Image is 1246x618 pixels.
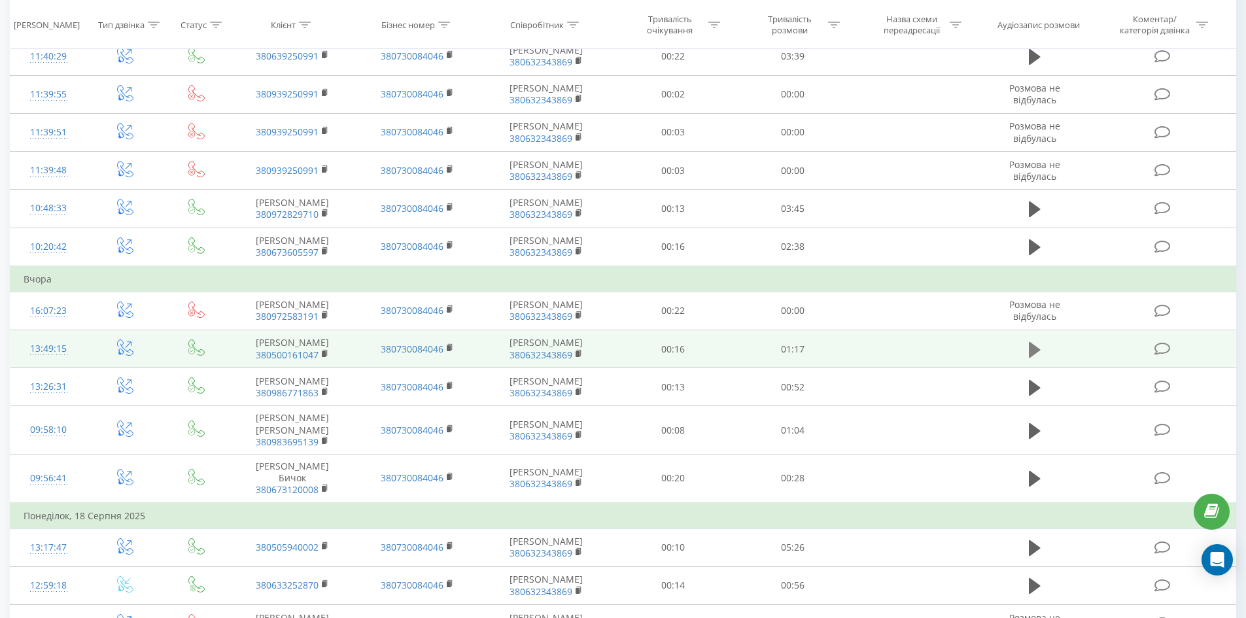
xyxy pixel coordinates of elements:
div: Бізнес номер [381,19,435,30]
div: Клієнт [271,19,296,30]
a: 380972829710 [256,208,319,220]
div: 11:39:51 [24,120,74,145]
a: 380633252870 [256,579,319,591]
a: 380632343869 [510,349,572,361]
a: 380632343869 [510,477,572,490]
div: 13:26:31 [24,374,74,400]
td: Вчора [10,266,1236,292]
div: 16:07:23 [24,298,74,324]
a: 380673605597 [256,246,319,258]
td: 00:00 [733,75,853,113]
a: 380500161047 [256,349,319,361]
div: Тривалість розмови [755,14,825,36]
td: 00:00 [733,152,853,190]
a: 380730084046 [381,126,443,138]
td: [PERSON_NAME] [PERSON_NAME] [230,406,355,455]
td: 05:26 [733,528,853,566]
td: [PERSON_NAME] [479,228,614,266]
td: 01:04 [733,406,853,455]
a: 380730084046 [381,50,443,62]
a: 380632343869 [510,94,572,106]
div: Статус [181,19,207,30]
td: [PERSON_NAME] [479,455,614,503]
td: [PERSON_NAME] [230,330,355,368]
span: Розмова не відбулась [1009,82,1060,106]
div: 12:59:18 [24,573,74,598]
td: 00:08 [614,406,733,455]
td: 00:28 [733,455,853,503]
span: Розмова не відбулась [1009,298,1060,322]
td: [PERSON_NAME] [479,113,614,151]
a: 380972583191 [256,310,319,322]
td: Понеділок, 18 Серпня 2025 [10,503,1236,529]
div: 11:39:55 [24,82,74,107]
td: 00:03 [614,113,733,151]
a: 380939250991 [256,88,319,100]
td: 00:20 [614,455,733,503]
a: 380730084046 [381,164,443,177]
a: 380632343869 [510,310,572,322]
a: 380632343869 [510,547,572,559]
a: 380730084046 [381,304,443,317]
td: 03:39 [733,37,853,75]
a: 380986771863 [256,386,319,399]
td: [PERSON_NAME] [230,368,355,406]
td: [PERSON_NAME] [479,566,614,604]
div: Коментар/категорія дзвінка [1116,14,1193,36]
td: 00:13 [614,190,733,228]
div: 10:20:42 [24,234,74,260]
span: Розмова не відбулась [1009,158,1060,182]
td: [PERSON_NAME] [479,292,614,330]
td: 00:03 [614,152,733,190]
td: [PERSON_NAME] [230,190,355,228]
a: 380730084046 [381,381,443,393]
a: 380632343869 [510,246,572,258]
td: [PERSON_NAME] [479,37,614,75]
td: 00:00 [733,292,853,330]
div: [PERSON_NAME] [14,19,80,30]
a: 380730084046 [381,240,443,252]
a: 380730084046 [381,424,443,436]
div: 13:49:15 [24,336,74,362]
a: 380730084046 [381,541,443,553]
div: Назва схеми переадресації [876,14,946,36]
td: 00:22 [614,292,733,330]
td: [PERSON_NAME] Бичок [230,455,355,503]
div: Open Intercom Messenger [1202,544,1233,575]
td: [PERSON_NAME] [479,368,614,406]
a: 380983695139 [256,436,319,448]
td: [PERSON_NAME] [479,528,614,566]
a: 380632343869 [510,208,572,220]
td: 00:52 [733,368,853,406]
div: Тривалість очікування [635,14,705,36]
td: 02:38 [733,228,853,266]
td: [PERSON_NAME] [479,75,614,113]
div: Тип дзвінка [98,19,145,30]
a: 380632343869 [510,585,572,598]
a: 380730084046 [381,579,443,591]
td: 00:00 [733,113,853,151]
a: 380639250991 [256,50,319,62]
a: 380632343869 [510,132,572,145]
div: 09:58:10 [24,417,74,443]
div: Аудіозапис розмови [997,19,1080,30]
a: 380673120008 [256,483,319,496]
div: 09:56:41 [24,466,74,491]
td: 00:56 [733,566,853,604]
a: 380632343869 [510,386,572,399]
div: 10:48:33 [24,196,74,221]
a: 380632343869 [510,56,572,68]
td: [PERSON_NAME] [230,228,355,266]
a: 380632343869 [510,430,572,442]
a: 380730084046 [381,343,443,355]
td: 00:02 [614,75,733,113]
td: 00:22 [614,37,733,75]
div: Співробітник [510,19,564,30]
a: 380939250991 [256,164,319,177]
a: 380730084046 [381,472,443,484]
td: [PERSON_NAME] [479,190,614,228]
td: [PERSON_NAME] [230,292,355,330]
span: Розмова не відбулась [1009,120,1060,144]
td: [PERSON_NAME] [479,406,614,455]
div: 13:17:47 [24,535,74,560]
